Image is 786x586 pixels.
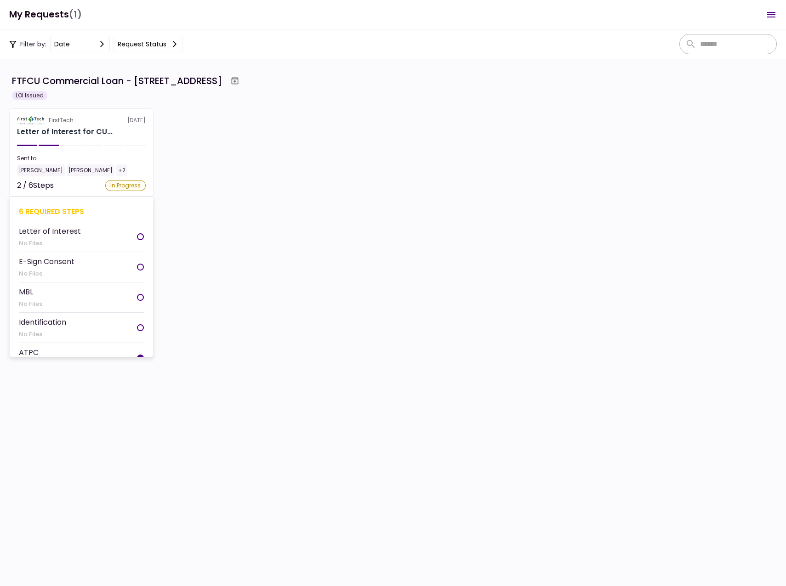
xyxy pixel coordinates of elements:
button: date [50,36,110,52]
div: 6 required steps [19,206,144,217]
div: FTFCU Commercial Loan - [STREET_ADDRESS] [12,74,222,88]
div: MBL [19,286,42,298]
div: +2 [116,164,127,176]
div: LOI Issued [12,91,47,100]
div: FirstTech [49,116,74,124]
div: date [54,39,70,49]
img: Partner logo [17,116,45,124]
div: No Files [19,239,81,248]
button: Archive workflow [227,73,243,89]
div: No Files [19,330,66,339]
div: ATPC [19,347,39,358]
h1: My Requests [9,5,82,24]
div: Sent to: [17,154,146,163]
div: No Files [19,299,42,309]
div: E-Sign Consent [19,256,74,267]
div: 2 / 6 Steps [17,180,54,191]
button: Request status [114,36,182,52]
div: Letter of Interest for CULLUM & KELLEY PROPERTY HOLDINGS, LLC 513 E Caney Street Wharton TX [17,126,113,137]
button: Open menu [760,4,782,26]
div: Identification [19,316,66,328]
div: No Files [19,269,74,278]
div: [DATE] [17,116,146,124]
span: (1) [69,5,82,24]
div: [PERSON_NAME] [17,164,65,176]
div: In Progress [105,180,146,191]
div: Letter of Interest [19,225,81,237]
div: Filter by: [9,36,182,52]
div: [PERSON_NAME] [67,164,114,176]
